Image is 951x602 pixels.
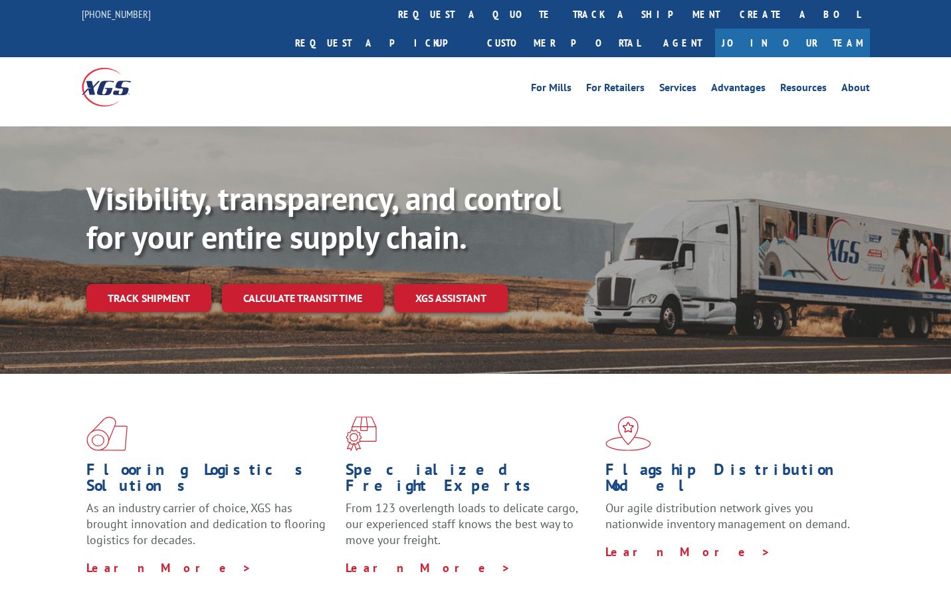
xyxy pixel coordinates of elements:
[715,29,870,57] a: Join Our Team
[86,462,336,500] h1: Flooring Logistics Solutions
[86,284,211,312] a: Track shipment
[222,284,383,313] a: Calculate transit time
[394,284,508,313] a: XGS ASSISTANT
[605,462,855,500] h1: Flagship Distribution Model
[650,29,715,57] a: Agent
[86,560,252,575] a: Learn More >
[780,82,827,97] a: Resources
[346,462,595,500] h1: Specialized Freight Experts
[86,416,128,451] img: xgs-icon-total-supply-chain-intelligence-red
[285,29,477,57] a: Request a pickup
[659,82,696,97] a: Services
[605,544,771,559] a: Learn More >
[346,416,377,451] img: xgs-icon-focused-on-flooring-red
[477,29,650,57] a: Customer Portal
[86,500,326,547] span: As an industry carrier of choice, XGS has brought innovation and dedication to flooring logistics...
[82,7,151,21] a: [PHONE_NUMBER]
[586,82,645,97] a: For Retailers
[346,500,595,559] p: From 123 overlength loads to delicate cargo, our experienced staff knows the best way to move you...
[346,560,511,575] a: Learn More >
[605,500,850,531] span: Our agile distribution network gives you nationwide inventory management on demand.
[711,82,766,97] a: Advantages
[86,178,561,257] b: Visibility, transparency, and control for your entire supply chain.
[841,82,870,97] a: About
[605,416,651,451] img: xgs-icon-flagship-distribution-model-red
[531,82,572,97] a: For Mills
